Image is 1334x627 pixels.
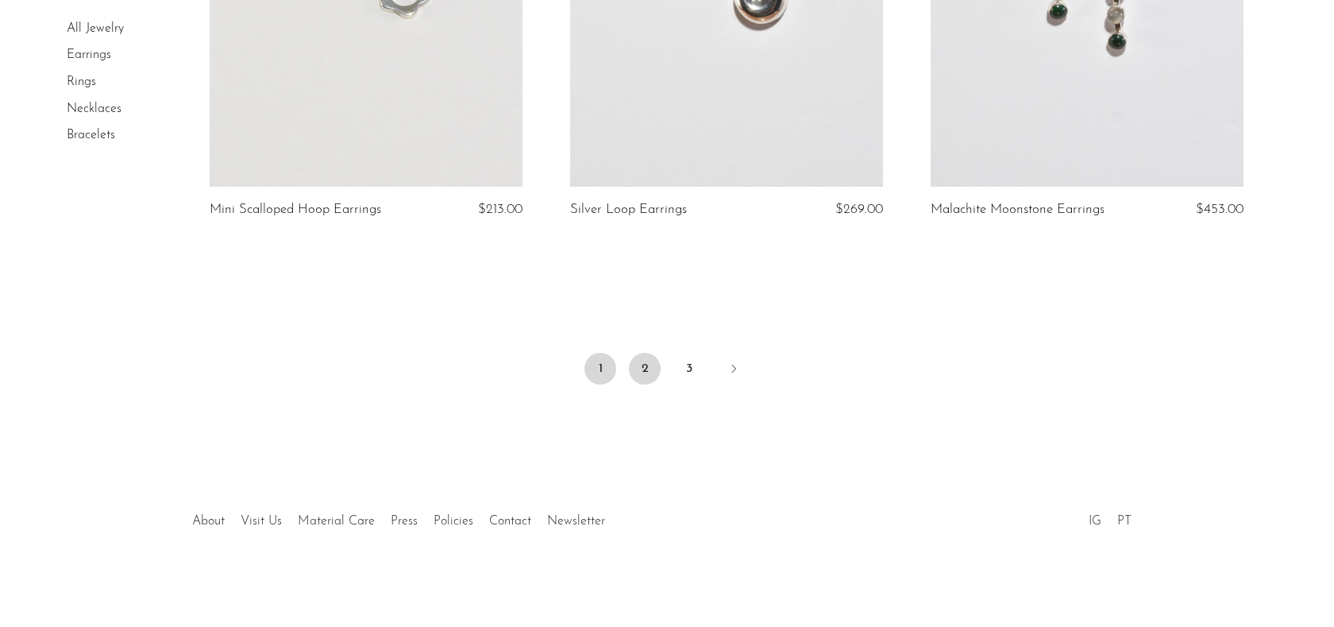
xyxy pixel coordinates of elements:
[570,203,687,217] a: Silver Loop Earrings
[67,49,111,62] a: Earrings
[584,353,616,385] span: 1
[489,515,531,528] a: Contact
[241,515,282,528] a: Visit Us
[67,129,115,141] a: Bracelets
[67,22,124,35] a: All Jewelry
[629,353,661,385] a: 2
[298,515,375,528] a: Material Care
[67,103,121,115] a: Necklaces
[931,203,1105,217] a: Malachite Moonstone Earrings
[718,353,750,388] a: Next
[1117,515,1132,528] a: PT
[1081,502,1139,532] ul: Social Medias
[673,353,705,385] a: 3
[184,502,613,532] ul: Quick links
[835,203,883,216] span: $269.00
[1196,203,1243,216] span: $453.00
[391,515,418,528] a: Press
[1089,515,1101,528] a: IG
[67,75,96,88] a: Rings
[434,515,473,528] a: Policies
[478,203,522,216] span: $213.00
[192,515,225,528] a: About
[210,203,381,217] a: Mini Scalloped Hoop Earrings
